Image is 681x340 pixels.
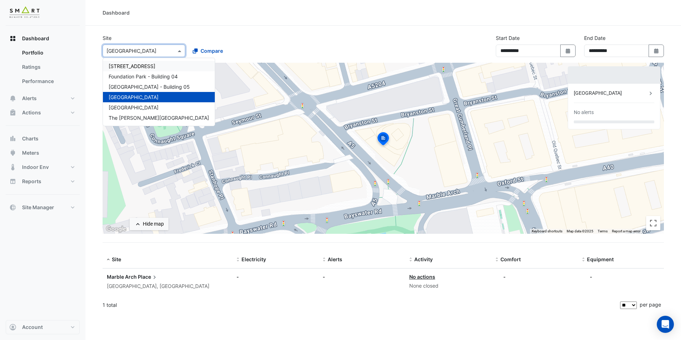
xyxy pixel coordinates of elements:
span: Equipment [587,256,614,262]
button: Actions [6,105,80,120]
div: - [503,273,506,280]
button: Keyboard shortcuts [532,229,562,234]
div: None closed [409,282,487,290]
app-icon: Site Manager [9,204,16,211]
div: - [236,273,314,280]
span: Map data ©2025 [567,229,593,233]
span: Place [138,273,158,281]
app-icon: Indoor Env [9,164,16,171]
span: The [PERSON_NAME][GEOGRAPHIC_DATA] [109,115,209,121]
button: Account [6,320,80,334]
div: Dashboard [6,46,80,91]
span: Site [112,256,121,262]
span: Compare [201,47,223,55]
span: Reports [22,178,41,185]
span: per page [640,302,661,308]
span: Alerts [328,256,342,262]
label: Site [103,34,111,42]
a: Portfolio [16,46,80,60]
ng-dropdown-panel: Options list [103,58,215,126]
a: Performance [16,74,80,88]
div: - [590,273,592,280]
img: Google [104,225,128,234]
div: - [323,273,400,280]
a: Report a map error [612,229,640,233]
span: [GEOGRAPHIC_DATA] [109,94,158,100]
a: No actions [409,274,435,280]
span: [STREET_ADDRESS] [109,63,155,69]
app-icon: Actions [9,109,16,116]
button: Reports [6,174,80,189]
a: Ratings [16,60,80,74]
a: Open this area in Google Maps (opens a new window) [104,225,128,234]
button: Dashboard [6,31,80,46]
button: Toggle fullscreen view [646,216,660,230]
app-icon: Reports [9,178,16,185]
img: Company Logo [9,6,41,20]
div: No alerts [574,109,594,116]
span: Dashboard [22,35,49,42]
app-icon: Charts [9,135,16,142]
span: Actions [22,109,41,116]
fa-icon: Select Date [565,48,571,54]
div: [GEOGRAPHIC_DATA], [GEOGRAPHIC_DATA] [107,282,228,290]
app-icon: Alerts [9,95,16,102]
span: Electricity [241,256,266,262]
span: [GEOGRAPHIC_DATA] - Building 05 [109,84,190,90]
span: Site Manager [22,204,54,211]
button: Site Manager [6,200,80,215]
app-icon: Dashboard [9,35,16,42]
span: Meters [22,149,39,156]
span: [GEOGRAPHIC_DATA] [109,104,158,110]
button: Alerts [6,91,80,105]
span: Marble Arch [107,274,137,280]
img: site-pin-selected.svg [375,131,391,148]
span: Alerts [22,95,37,102]
div: [GEOGRAPHIC_DATA] [574,89,647,97]
div: Open Intercom Messenger [657,316,674,333]
span: Foundation Park - Building 04 [109,73,178,79]
div: Hide map [143,220,164,228]
button: Hide map [130,218,168,230]
div: 1 total [103,296,619,314]
label: Start Date [496,34,520,42]
span: Activity [414,256,433,262]
span: Charts [22,135,38,142]
button: Compare [188,45,228,57]
span: Account [22,324,43,331]
app-icon: Meters [9,149,16,156]
button: Meters [6,146,80,160]
a: Terms (opens in new tab) [598,229,608,233]
span: Indoor Env [22,164,49,171]
button: Charts [6,132,80,146]
button: Indoor Env [6,160,80,174]
span: Comfort [500,256,521,262]
fa-icon: Select Date [653,48,660,54]
div: Dashboard [103,9,130,16]
label: End Date [584,34,605,42]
